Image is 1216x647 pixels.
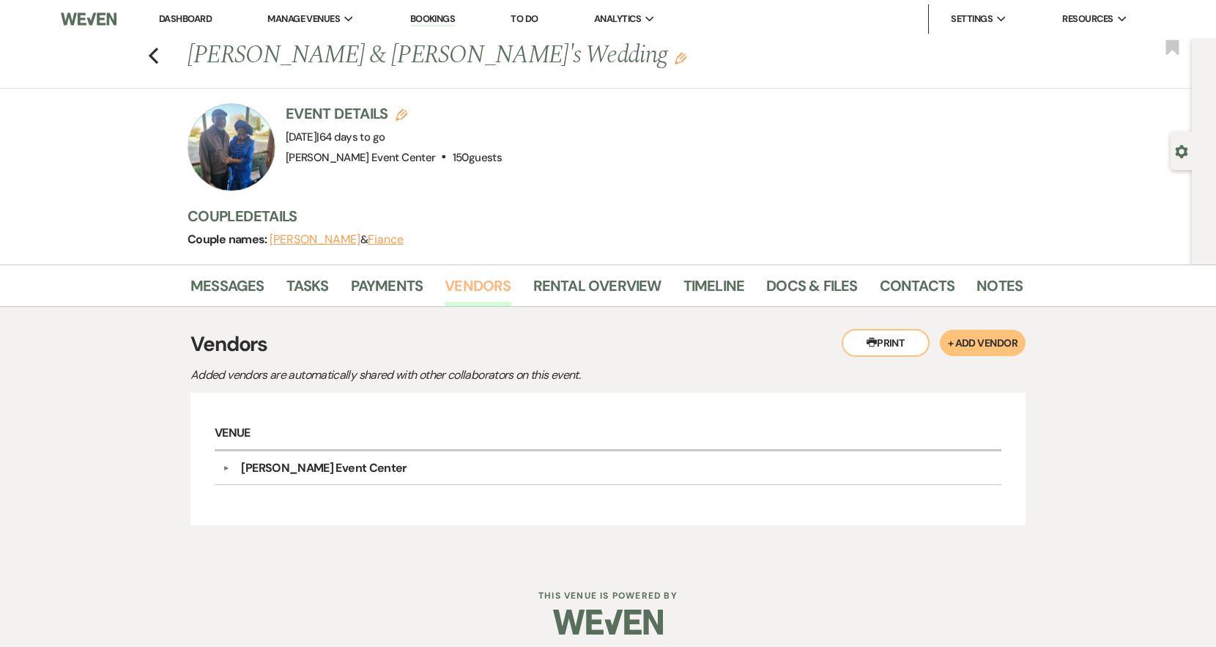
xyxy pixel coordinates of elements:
[683,274,745,306] a: Timeline
[188,206,1008,226] h3: Couple Details
[1175,144,1188,158] button: Open lead details
[217,465,234,472] button: ▼
[842,329,930,357] button: Print
[940,330,1026,356] button: + Add Vendor
[445,274,511,306] a: Vendors
[159,12,212,25] a: Dashboard
[351,274,423,306] a: Payments
[267,12,340,26] span: Manage Venues
[270,234,360,245] button: [PERSON_NAME]
[675,51,686,64] button: Edit
[316,130,385,144] span: |
[190,274,264,306] a: Messages
[286,274,329,306] a: Tasks
[61,4,116,34] img: Weven Logo
[951,12,993,26] span: Settings
[453,150,502,165] span: 150 guests
[188,38,844,73] h1: [PERSON_NAME] & [PERSON_NAME]'s Wedding
[976,274,1023,306] a: Notes
[1062,12,1113,26] span: Resources
[410,12,456,26] a: Bookings
[286,150,435,165] span: [PERSON_NAME] Event Center
[188,232,270,247] span: Couple names:
[368,234,404,245] button: Fiance
[511,12,538,25] a: To Do
[533,274,661,306] a: Rental Overview
[190,329,1026,360] h3: Vendors
[286,130,385,144] span: [DATE]
[766,274,857,306] a: Docs & Files
[594,12,641,26] span: Analytics
[241,459,407,477] div: [PERSON_NAME] Event Center
[286,103,502,124] h3: Event Details
[319,130,385,144] span: 64 days to go
[270,232,404,247] span: &
[215,417,1001,451] h6: Venue
[190,366,703,385] p: Added vendors are automatically shared with other collaborators on this event.
[880,274,955,306] a: Contacts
